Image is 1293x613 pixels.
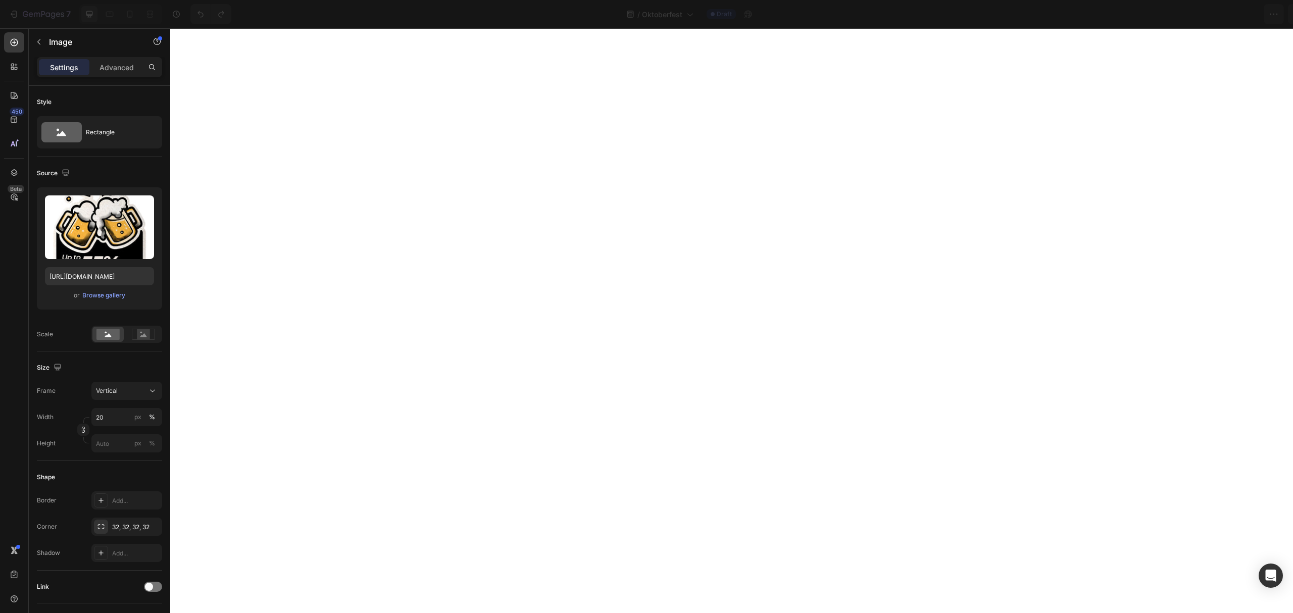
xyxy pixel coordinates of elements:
div: px [134,439,141,448]
span: Draft [717,10,732,19]
button: % [132,437,144,449]
div: Beta [8,185,24,193]
input: https://example.com/image.jpg [45,267,154,285]
label: Height [37,439,56,448]
div: Style [37,97,52,107]
button: % [132,411,144,423]
button: px [146,437,158,449]
div: Shape [37,473,55,482]
div: Size [37,361,64,375]
span: / [637,9,640,20]
div: Open Intercom Messenger [1259,564,1283,588]
div: Shadow [37,548,60,557]
button: px [146,411,158,423]
img: preview-image [45,195,154,259]
div: Link [37,582,49,591]
button: 7 [4,4,75,24]
iframe: Design area [170,28,1293,613]
span: Vertical [96,386,118,395]
p: Settings [50,62,78,73]
div: Add... [112,496,160,505]
label: Frame [37,386,56,395]
div: Border [37,496,57,505]
div: % [149,413,155,422]
input: px% [91,408,162,426]
button: Publish [1226,4,1268,24]
div: % [149,439,155,448]
label: Width [37,413,54,422]
div: Add... [112,549,160,558]
div: Browse gallery [82,291,125,300]
button: Save [1188,4,1222,24]
div: Corner [37,522,57,531]
button: Browse gallery [82,290,126,300]
div: px [134,413,141,422]
div: Undo/Redo [190,4,231,24]
p: 7 [66,8,71,20]
p: Image [49,36,135,48]
input: px% [91,434,162,452]
span: Save [1197,10,1214,19]
div: Rectangle [86,121,147,144]
div: Publish [1234,9,1260,20]
div: 450 [10,108,24,116]
div: Scale [37,330,53,339]
span: Oktoberfest [642,9,682,20]
p: Advanced [100,62,134,73]
div: Source [37,167,72,180]
span: or [74,289,80,301]
button: Vertical [91,382,162,400]
div: 32, 32, 32, 32 [112,523,160,532]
